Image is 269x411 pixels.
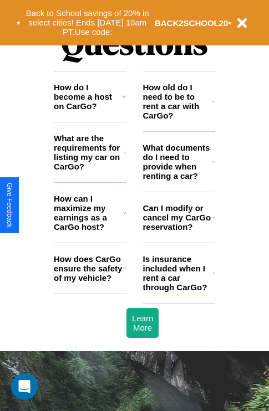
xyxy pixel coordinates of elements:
h3: How do I become a host on CarGo? [54,83,122,111]
h3: Can I modify or cancel my CarGo reservation? [143,203,212,232]
h3: How does CarGo ensure the safety of my vehicle? [54,254,123,282]
h3: How old do I need to be to rent a car with CarGo? [143,83,212,120]
button: Back to School savings of 20% in select cities! Ends [DATE] 10am PT.Use code: [21,6,155,40]
h3: What documents do I need to provide when renting a car? [143,143,213,181]
h3: Is insurance included when I rent a car through CarGo? [143,254,212,292]
h3: How can I maximize my earnings as a CarGo host? [54,194,123,232]
b: BACK2SCHOOL20 [155,18,229,28]
button: Learn More [126,308,159,338]
div: Give Feedback [6,183,13,228]
h3: What are the requirements for listing my car on CarGo? [54,133,123,171]
div: Open Intercom Messenger [11,373,38,400]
